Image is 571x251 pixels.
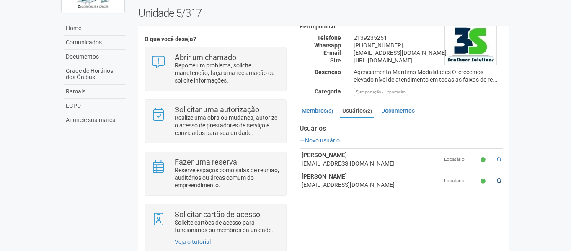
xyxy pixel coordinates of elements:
a: Solicitar uma autorização Realize uma obra ou mudança, autorize o acesso de prestadores de serviç... [151,106,280,137]
strong: Site [330,57,341,64]
strong: Descrição [315,69,341,75]
strong: Whatsapp [314,42,341,49]
strong: Usuários [300,125,503,132]
strong: Abrir um chamado [175,53,236,62]
div: Agenciamento Marítimo Modalidades Oferecemos elevado nível de atendimento em todas as faixas de r... [347,68,509,83]
p: Solicite cartões de acesso para funcionários ou membros da unidade. [175,219,280,234]
td: Locatário [442,149,478,170]
h2: Unidade 5/317 [138,7,510,19]
strong: [PERSON_NAME] [302,152,347,158]
strong: [PERSON_NAME] [302,173,347,180]
a: Grade de Horários dos Ônibus [64,64,126,85]
div: [PHONE_NUMBER] [347,41,509,49]
a: Fazer uma reserva Reserve espaços como salas de reunião, auditórios ou áreas comum do empreendime... [151,158,280,189]
small: Ativo [481,156,488,163]
a: Documentos [379,104,417,117]
a: Veja o tutorial [175,238,211,245]
a: Solicitar cartão de acesso Solicite cartões de acesso para funcionários ou membros da unidade. [151,211,280,234]
a: Anuncie sua marca [64,113,126,127]
a: Abrir um chamado Reporte um problema, solicite manutenção, faça uma reclamação ou solicite inform... [151,54,280,84]
div: [URL][DOMAIN_NAME] [347,57,509,64]
strong: Fazer uma reserva [175,158,237,166]
strong: Solicitar uma autorização [175,105,259,114]
strong: Telefone [317,34,341,41]
div: [EMAIL_ADDRESS][DOMAIN_NAME] [302,159,440,168]
strong: Categoria [315,88,341,95]
p: Realize uma obra ou mudança, autorize o acesso de prestadores de serviço e convidados para sua un... [175,114,280,137]
a: Home [64,21,126,36]
small: (6) [327,108,333,114]
a: Membros(6) [300,104,335,117]
h4: Perfil público [300,23,503,30]
strong: E-mail [323,49,341,56]
td: Locatário [442,170,478,191]
div: Importação / Exportação [354,88,408,96]
h4: O que você deseja? [145,36,287,42]
div: [EMAIL_ADDRESS][DOMAIN_NAME] [347,49,509,57]
small: Ativo [481,178,488,185]
a: Ramais [64,85,126,99]
a: Documentos [64,50,126,64]
a: Novo usuário [300,137,340,144]
a: Usuários(2) [340,104,374,118]
div: 2139235251 [347,34,509,41]
strong: Solicitar cartão de acesso [175,210,260,219]
small: (2) [366,108,372,114]
p: Reporte um problema, solicite manutenção, faça uma reclamação ou solicite informações. [175,62,280,84]
div: [EMAIL_ADDRESS][DOMAIN_NAME] [302,181,440,189]
a: Comunicados [64,36,126,50]
p: Reserve espaços como salas de reunião, auditórios ou áreas comum do empreendimento. [175,166,280,189]
a: LGPD [64,99,126,113]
